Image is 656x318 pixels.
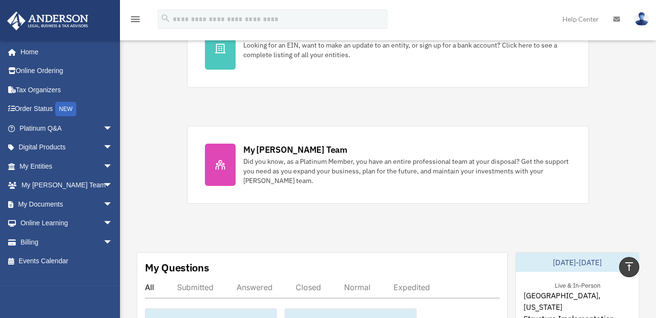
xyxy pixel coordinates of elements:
span: arrow_drop_down [103,157,122,176]
a: My Entities Looking for an EIN, want to make an update to an entity, or sign up for a bank accoun... [187,10,589,87]
a: My [PERSON_NAME] Team Did you know, as a Platinum Member, you have an entire professional team at... [187,126,589,204]
span: arrow_drop_down [103,176,122,196]
div: My [PERSON_NAME] Team [243,144,347,156]
span: [GEOGRAPHIC_DATA], [US_STATE] [524,290,631,313]
span: arrow_drop_down [103,119,122,138]
div: NEW [55,102,76,116]
a: Online Learningarrow_drop_down [7,214,127,233]
a: Events Calendar [7,252,127,271]
i: search [160,13,171,24]
div: Live & In-Person [547,280,608,290]
a: Platinum Q&Aarrow_drop_down [7,119,127,138]
a: My Entitiesarrow_drop_down [7,157,127,176]
div: All [145,282,154,292]
a: Tax Organizers [7,80,127,99]
span: arrow_drop_down [103,232,122,252]
a: vertical_align_top [619,257,639,277]
div: Expedited [394,282,430,292]
div: Answered [237,282,273,292]
a: Online Ordering [7,61,127,81]
div: Closed [296,282,321,292]
div: Submitted [177,282,214,292]
span: arrow_drop_down [103,138,122,158]
a: menu [130,17,141,25]
span: arrow_drop_down [103,214,122,233]
div: [DATE]-[DATE] [516,253,639,272]
div: My Questions [145,260,209,275]
a: Digital Productsarrow_drop_down [7,138,127,157]
a: Home [7,42,122,61]
i: menu [130,13,141,25]
a: My Documentsarrow_drop_down [7,195,127,214]
div: Looking for an EIN, want to make an update to an entity, or sign up for a bank account? Click her... [243,40,572,60]
a: Order StatusNEW [7,99,127,119]
img: Anderson Advisors Platinum Portal [4,12,91,30]
img: User Pic [634,12,649,26]
div: Normal [344,282,370,292]
div: Did you know, as a Platinum Member, you have an entire professional team at your disposal? Get th... [243,157,572,185]
span: arrow_drop_down [103,195,122,214]
a: My [PERSON_NAME] Teamarrow_drop_down [7,176,127,195]
i: vertical_align_top [623,261,635,272]
a: Billingarrow_drop_down [7,232,127,252]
